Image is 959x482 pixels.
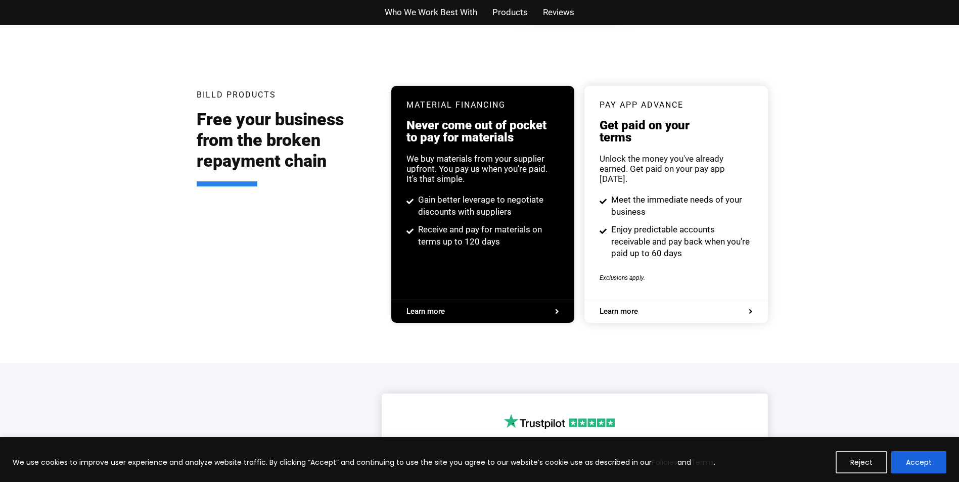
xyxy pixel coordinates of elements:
span: Meet the immediate needs of your business [609,194,753,218]
h3: Never come out of pocket to pay for materials [406,119,559,143]
h3: Get paid on your terms [600,119,752,143]
a: Who We Work Best With [385,5,477,20]
span: Receive and pay for materials on terms up to 120 days [416,224,560,248]
span: Exclusions apply. [600,274,645,281]
button: Reject [836,451,887,473]
button: Accept [891,451,946,473]
p: We use cookies to improve user experience and analyze website traffic. By clicking “Accept” and c... [13,456,715,468]
a: Policies [652,457,677,467]
a: Learn more [600,308,752,315]
a: Products [492,5,528,20]
h3: Billd Products [197,91,276,99]
h3: pay app advance [600,101,752,109]
span: Learn more [406,308,445,315]
a: Learn more [406,308,559,315]
div: Unlock the money you've already earned. Get paid on your pay app [DATE]. [600,154,752,184]
span: Gain better leverage to negotiate discounts with suppliers [416,194,560,218]
a: Reviews [543,5,574,20]
h2: Free your business from the broken repayment chain [197,109,377,186]
span: Learn more [600,308,638,315]
span: Enjoy predictable accounts receivable and pay back when you're paid up to 60 days [609,224,753,260]
h3: Material Financing [406,101,559,109]
a: Terms [691,457,714,467]
div: We buy materials from your supplier upfront. You pay us when you're paid. It's that simple. [406,154,559,184]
